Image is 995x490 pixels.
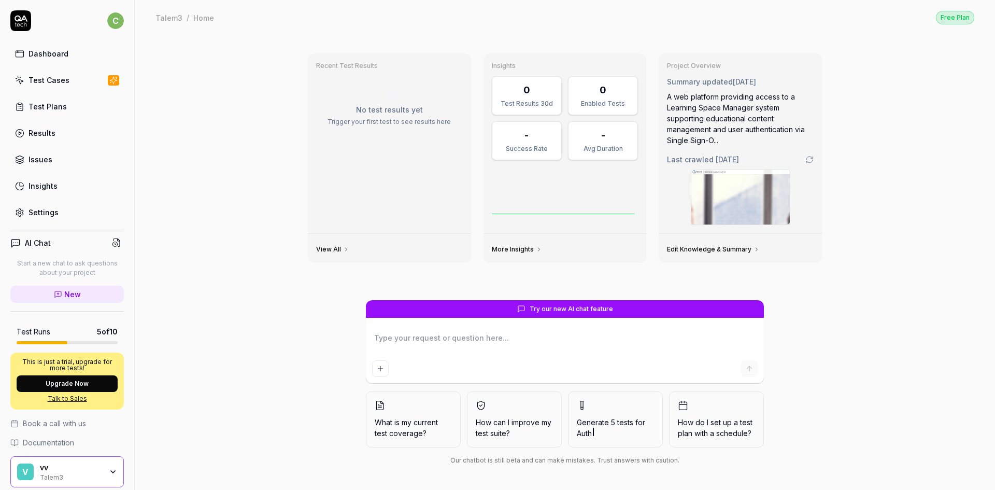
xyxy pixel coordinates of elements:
[678,417,755,439] span: How do I set up a test plan with a schedule?
[17,359,118,371] p: This is just a trial, upgrade for more tests!
[733,77,756,86] time: [DATE]
[29,154,52,165] div: Issues
[10,259,124,277] p: Start a new chat to ask questions about your project
[316,62,463,70] h3: Recent Test Results
[17,327,50,337] h5: Test Runs
[577,429,592,438] span: Auth
[17,375,118,392] button: Upgrade Now
[667,77,733,86] span: Summary updated
[530,304,613,314] span: Try our new AI chat feature
[29,128,55,138] div: Results
[10,456,124,487] button: vvvTalem3
[10,176,124,196] a: Insights
[40,463,102,472] div: vv
[601,128,605,142] div: -
[97,326,118,337] span: 5 of 10
[10,286,124,303] a: New
[29,207,59,218] div: Settings
[10,44,124,64] a: Dashboard
[17,464,34,480] span: v
[10,202,124,222] a: Settings
[23,437,74,448] span: Documentation
[667,154,739,165] span: Last crawled
[155,12,182,23] div: Talem3
[29,75,69,86] div: Test Cases
[64,289,81,300] span: New
[492,245,542,254] a: More Insights
[25,237,51,248] h4: AI Chat
[40,472,102,481] div: Talem3
[667,245,760,254] a: Edit Knowledge & Summary
[667,62,814,70] h3: Project Overview
[467,391,562,447] button: How can I improve my test suite?
[366,456,764,465] div: Our chatbot is still beta and can make mistakes. Trust answers with caution.
[17,394,118,403] a: Talk to Sales
[600,83,606,97] div: 0
[10,437,124,448] a: Documentation
[193,12,214,23] div: Home
[805,156,814,164] a: Go to crawling settings
[936,10,974,24] button: Free Plan
[375,417,452,439] span: What is my current test coverage?
[492,62,638,70] h3: Insights
[107,10,124,31] button: c
[107,12,124,29] span: c
[577,417,654,439] span: Generate 5 tests for
[23,418,86,429] span: Book a call with us
[524,128,529,142] div: -
[10,149,124,170] a: Issues
[575,144,631,153] div: Avg Duration
[10,418,124,429] a: Book a call with us
[10,96,124,117] a: Test Plans
[372,360,389,377] button: Add attachment
[667,91,814,146] div: A web platform providing access to a Learning Space Manager system supporting educational content...
[716,155,739,164] time: [DATE]
[669,391,764,447] button: How do I set up a test plan with a schedule?
[10,70,124,90] a: Test Cases
[936,11,974,24] div: Free Plan
[187,12,189,23] div: /
[523,83,530,97] div: 0
[575,99,631,108] div: Enabled Tests
[691,170,790,225] img: Screenshot
[499,144,555,153] div: Success Rate
[29,48,68,59] div: Dashboard
[568,391,663,447] button: Generate 5 tests forAuth
[10,123,124,143] a: Results
[476,417,553,439] span: How can I improve my test suite?
[316,245,349,254] a: View All
[499,99,555,108] div: Test Results 30d
[316,117,463,127] p: Trigger your first test to see results here
[366,391,461,447] button: What is my current test coverage?
[29,101,67,112] div: Test Plans
[29,180,58,191] div: Insights
[316,104,463,115] p: No test results yet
